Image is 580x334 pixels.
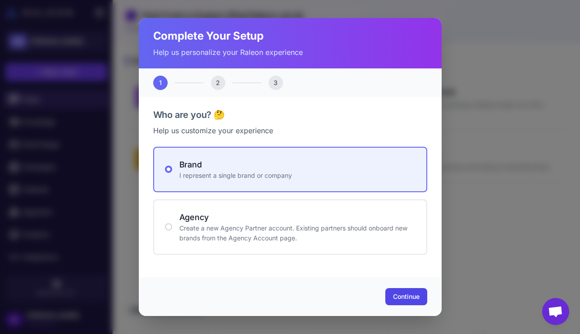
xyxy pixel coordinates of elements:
[542,298,569,325] div: Open chat
[179,158,416,171] h4: Brand
[153,29,427,43] h2: Complete Your Setup
[153,47,427,58] p: Help us personalize your Raleon experience
[179,211,416,223] h4: Agency
[153,76,168,90] div: 1
[179,171,416,181] p: I represent a single brand or company
[153,108,427,122] h3: Who are you? 🤔
[385,288,427,305] button: Continue
[179,223,416,243] p: Create a new Agency Partner account. Existing partners should onboard new brands from the Agency ...
[393,292,420,301] span: Continue
[153,125,427,136] p: Help us customize your experience
[269,76,283,90] div: 3
[211,76,225,90] div: 2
